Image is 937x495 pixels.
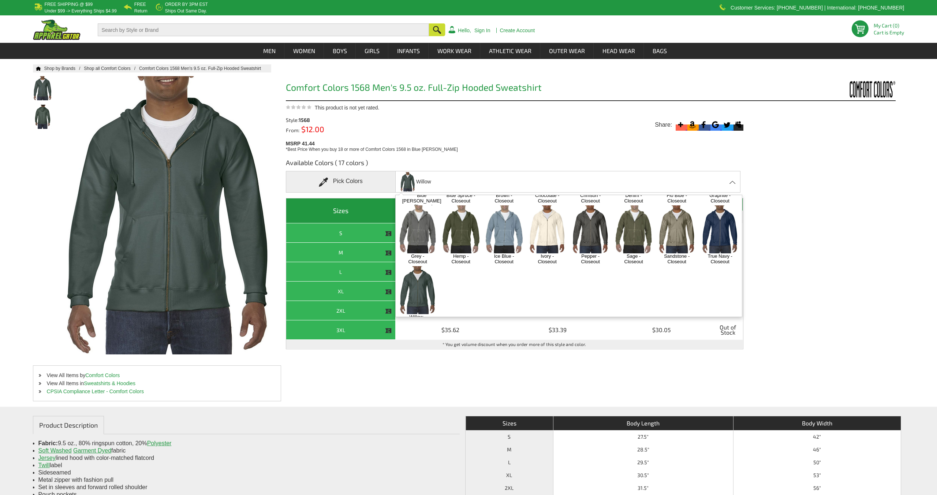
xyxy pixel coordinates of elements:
[661,253,693,264] a: Sandstone - Closeout
[571,205,610,253] img: Pepper
[687,120,697,130] svg: Amazon
[402,253,433,264] a: Grey - Closeout
[45,2,93,7] b: Free Shipping @ $99
[165,9,208,13] p: ships out same day.
[676,120,686,130] svg: More
[458,28,471,33] a: Hello,
[655,121,672,129] span: Share:
[33,66,41,71] a: Home
[532,253,563,264] a: Ivory - Closeout
[84,66,139,71] a: Shop all Comfort Colors
[733,430,901,443] td: 42"
[489,193,520,204] a: Brown - Closeout
[874,23,901,28] li: My Cart (0)
[385,308,392,315] img: This item is CLOSEOUT!
[399,205,437,253] img: Grey
[33,19,81,40] img: ApparelGator
[85,372,120,378] a: Comfort Colors
[731,5,904,10] p: Customer Services: [PHONE_NUMBER] | International: [PHONE_NUMBER]
[466,481,553,494] th: 2XL
[33,105,52,129] img: Comfort Colors 1568 Men's 9.5 oz. Full-Zip Hooded Sweatshirt
[661,193,693,204] a: Flo Blue - Closeout
[396,320,505,340] td: $35.62
[402,314,433,325] a: Willow - Closeout
[733,120,743,130] svg: Myspace
[466,430,553,443] th: S
[710,120,720,130] svg: Google Bookmark
[286,320,396,340] th: 3XL
[553,430,733,443] td: 27.5"
[38,469,455,476] li: Sideseamed
[33,416,104,434] a: Product Description
[402,193,441,209] a: Blue [PERSON_NAME] - Closeout
[500,28,535,33] a: Create Account
[532,193,563,204] a: Chocolate - Closeout
[385,327,392,334] img: This item is CLOSEOUT!
[611,320,713,340] td: $30.05
[442,205,480,253] img: Hemp
[733,443,901,456] td: 46"
[286,118,401,123] div: Style:
[553,443,733,456] td: 28.5"
[385,289,392,295] img: This item is CLOSEOUT!
[286,83,743,94] h1: Comfort Colors 1568 Men's 9.5 oz. Full-Zip Hooded Sweatshirt
[705,253,736,264] a: True Navy - Closeout
[147,440,172,446] a: Polyester
[553,469,733,481] td: 30.5"
[400,172,415,191] img: comfort-colors_1568_willow.jpg
[38,440,455,447] li: 9.5 oz., 80% ringspun cotton, 20%
[553,481,733,494] td: 31.5"
[286,262,396,282] th: L
[356,43,388,59] a: Girls
[33,371,281,379] li: View All Items by
[286,126,401,133] div: From:
[286,147,458,152] span: *Best Price When you buy 18 or more of Comfort Colors 1568 in Blue [PERSON_NAME]
[315,105,380,111] span: This product is not yet rated.
[699,120,709,130] svg: Facebook
[385,230,392,237] img: This item is CLOSEOUT!
[33,379,281,387] li: View All Items in
[618,253,649,264] a: Sage - Closeout
[324,43,355,59] a: Boys
[445,193,477,204] a: Blue Spruce - Closeout
[575,253,606,264] a: Pepper - Closeout
[286,340,743,349] td: * You get volume discount when you order more of this style and color.
[466,456,553,469] th: L
[485,205,523,253] img: Ice Blue
[722,120,732,130] svg: Twitter
[33,76,52,100] img: Comfort Colors 1568 Men's 9.5 oz. Full-Zip Hooded Sweatshirt
[286,223,396,243] th: S
[505,320,611,340] td: $33.39
[615,205,653,253] img: Sage
[38,455,56,461] a: Jersey
[38,447,455,454] li: fabric
[38,476,455,484] li: Metal zipper with fashion pull
[841,80,896,98] img: Comfort Colors
[165,2,208,7] b: Order by 3PM EST
[575,193,606,204] a: Crimson - Closeout
[38,484,455,491] li: Set in sleeves and forward rolled shoulder
[715,322,740,338] span: Out of Stock
[733,416,901,430] th: Body Width
[481,43,540,59] a: Athletic Wear
[134,9,148,13] p: Return
[38,462,455,469] li: label
[286,171,396,193] div: Pick Colors
[385,250,392,256] img: This item is CLOSEOUT!
[528,205,567,253] img: Ivory
[553,456,733,469] td: 29.5"
[658,205,696,253] img: Sandstone
[701,205,739,253] img: True Navy
[286,158,743,171] h3: Available Colors ( 17 colors )
[489,253,520,264] a: Ice Blue - Closeout
[286,198,396,223] th: Sizes
[255,43,284,59] a: Men
[733,481,901,494] td: 56"
[733,456,901,469] td: 50"
[553,416,733,430] th: Body Length
[139,66,268,71] a: Comfort Colors 1568 Men's 9.5 oz. Full-Zip Hooded Sweatshirt
[134,2,146,7] b: Free
[38,454,455,462] li: lined hood with color-matched flatcord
